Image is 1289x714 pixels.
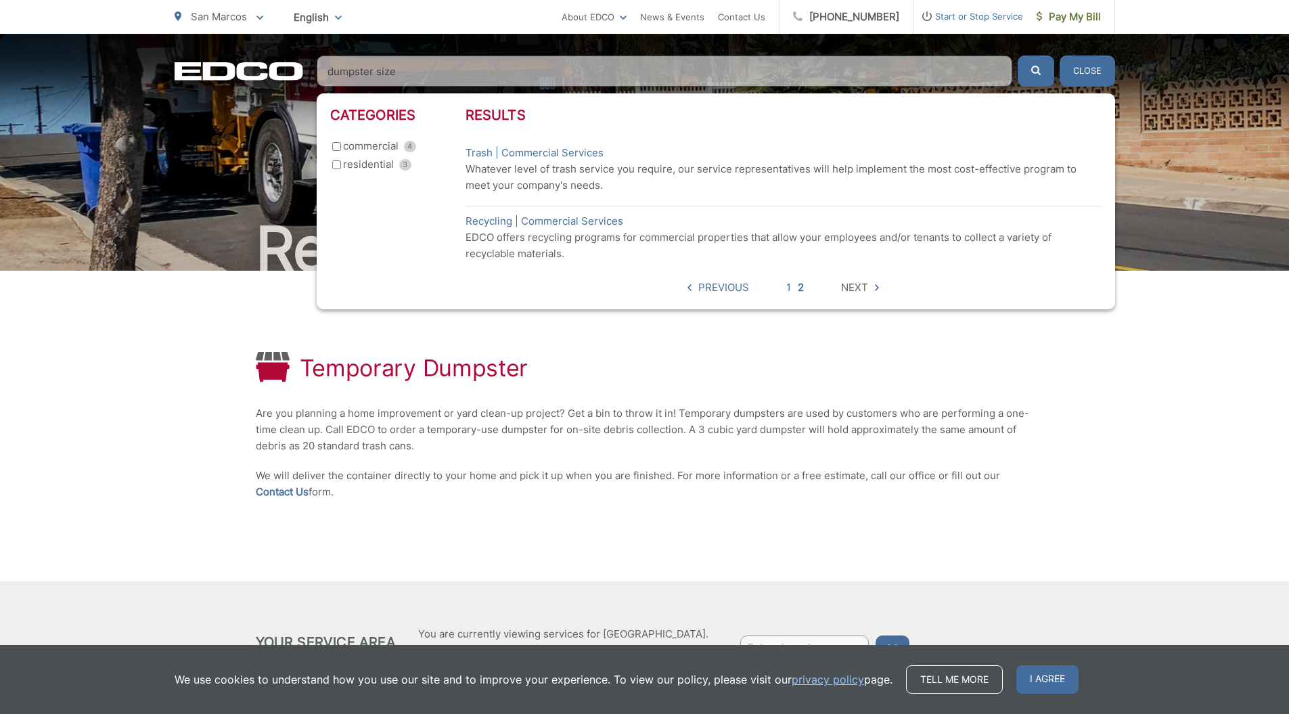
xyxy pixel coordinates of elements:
[562,9,627,25] a: About EDCO
[1016,665,1079,694] span: I agree
[1060,55,1115,87] button: Close
[332,142,341,151] input: commercial 4
[740,635,869,660] input: Enter zip code
[284,5,352,29] span: English
[300,355,528,382] h1: Temporary Dumpster
[332,160,341,169] input: residential 3
[175,215,1115,283] h2: Residential Services
[466,229,1102,262] p: EDCO offers recycling programs for commercial properties that allow your employees and/or tenants...
[906,665,1003,694] a: Tell me more
[687,280,749,296] a: Previous
[256,484,309,500] a: Contact Us
[798,280,804,296] a: 2
[343,156,394,173] span: residential
[640,9,704,25] a: News & Events
[1037,9,1101,25] span: Pay My Bill
[256,468,1034,500] p: We will deliver the container directly to your home and pick it up when you are finished. For mor...
[404,141,416,152] span: 4
[876,635,909,660] button: Go
[256,405,1034,454] p: Are you planning a home improvement or yard clean-up project? Get a bin to throw it in! Temporary...
[466,145,604,161] a: Trash | Commercial Services
[841,280,868,296] span: Next
[786,280,791,296] a: 1
[698,280,749,296] span: Previous
[175,62,303,81] a: EDCD logo. Return to the homepage.
[1018,55,1054,87] button: Submit the search query.
[330,107,466,123] h3: Categories
[191,10,247,23] span: San Marcos
[317,55,1012,87] input: Search
[466,213,623,229] a: Recycling | Commercial Services
[718,9,765,25] a: Contact Us
[418,626,708,659] p: You are currently viewing services for [GEOGRAPHIC_DATA]. Enter a zip code to if you want to swit...
[175,671,892,688] p: We use cookies to understand how you use our site and to improve your experience. To view our pol...
[343,138,399,154] span: commercial
[466,107,1102,123] h3: Results
[792,671,864,688] a: privacy policy
[466,161,1102,194] p: Whatever level of trash service you require, our service representatives will help implement the ...
[399,159,411,171] span: 3
[256,634,396,650] h2: Your Service Area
